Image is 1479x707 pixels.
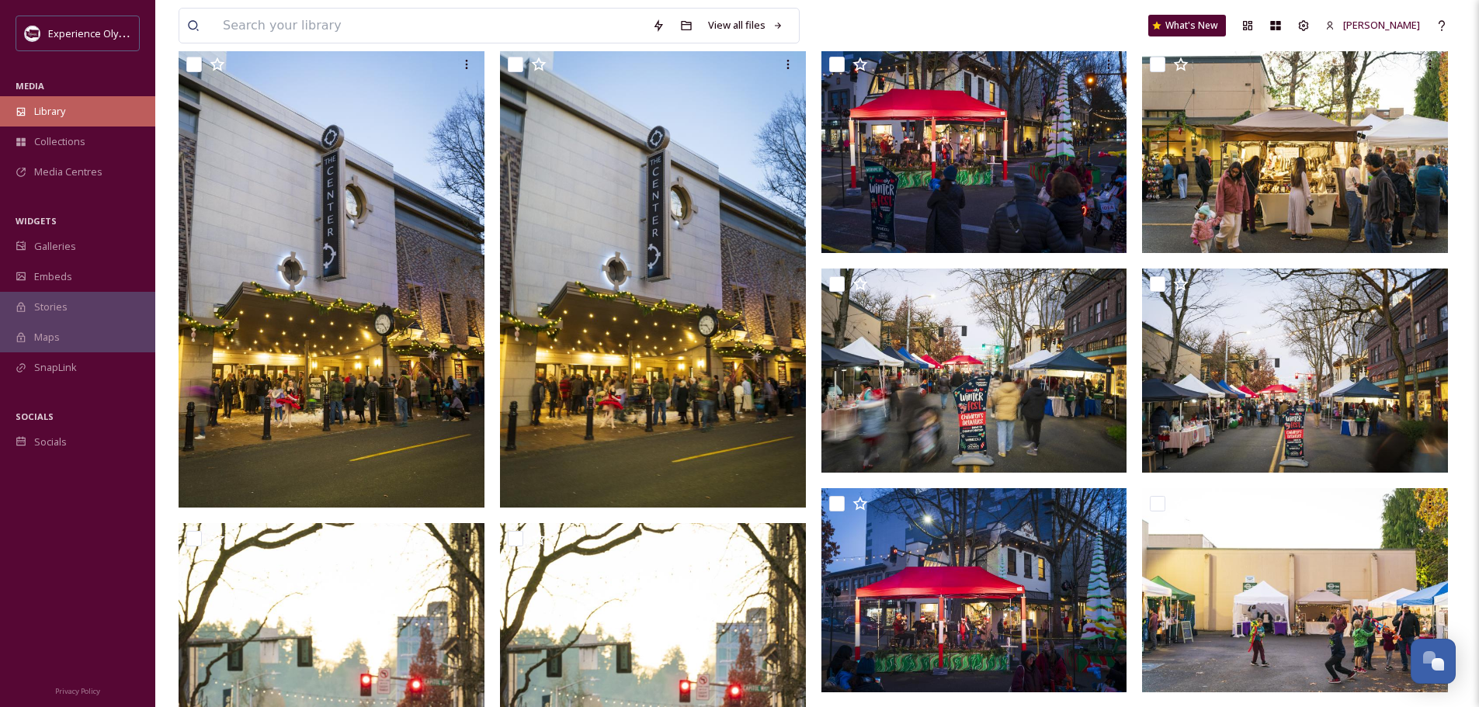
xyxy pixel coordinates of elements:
img: 2024 WinterFest (25).jpg [1142,269,1448,473]
span: Collections [34,134,85,149]
span: SOCIALS [16,411,54,422]
span: Media Centres [34,165,102,179]
span: [PERSON_NAME] [1343,18,1420,32]
span: MEDIA [16,80,44,92]
span: Maps [34,330,60,345]
span: Experience Olympia [48,26,141,40]
a: View all files [700,10,791,40]
span: Stories [34,300,68,314]
img: 2024 WinterFest (16).jpg [1142,49,1448,253]
span: Privacy Policy [55,686,100,696]
img: 2024 WinterFest (31).jpg [179,49,484,507]
a: Privacy Policy [55,681,100,699]
img: 2024 WinterFest (9).jpg [500,49,806,507]
span: WIDGETS [16,215,57,227]
img: 2024 WinterFest (1).jpg [821,488,1127,692]
span: Library [34,104,65,119]
span: SnapLink [34,360,77,375]
span: Embeds [34,269,72,284]
img: 2024 WinterFest (19).jpg [1142,488,1448,692]
span: Galleries [34,239,76,254]
img: 2024 WinterFest (32).jpg [821,49,1127,253]
input: Search your library [215,9,644,43]
img: 2024 WinterFest (27).jpg [821,269,1127,473]
span: Socials [34,435,67,449]
img: download.jpeg [25,26,40,41]
a: What's New [1148,15,1226,36]
a: [PERSON_NAME] [1318,10,1428,40]
button: Open Chat [1411,639,1456,684]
